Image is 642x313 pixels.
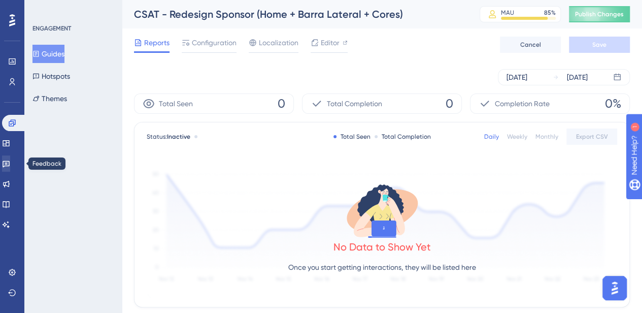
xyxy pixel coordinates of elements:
div: No Data to Show Yet [333,240,431,254]
p: Once you start getting interactions, they will be listed here [288,261,476,273]
span: Need Help? [24,3,63,15]
button: Themes [32,89,67,108]
span: Export CSV [576,133,608,141]
div: Weekly [507,133,527,141]
button: Guides [32,45,64,63]
span: 0% [605,96,621,112]
span: 0 [446,96,453,112]
span: Save [592,41,606,49]
span: Localization [259,37,298,49]
span: Total Completion [327,98,382,110]
div: Total Seen [333,133,370,141]
div: Total Completion [375,133,431,141]
button: Publish Changes [569,6,630,22]
iframe: UserGuiding AI Assistant Launcher [599,273,630,303]
span: Editor [321,37,340,49]
div: [DATE] [506,71,527,83]
span: Configuration [192,37,236,49]
div: ENGAGEMENT [32,24,71,33]
div: Monthly [535,133,558,141]
span: Cancel [520,41,541,49]
div: 85 % [544,9,556,17]
div: CSAT - Redesign Sponsor (Home + Barra Lateral + Cores) [134,7,454,21]
span: Reports [144,37,170,49]
button: Export CSV [566,129,617,145]
div: [DATE] [567,71,588,83]
span: Status: [147,133,190,141]
span: 0 [278,96,285,112]
div: 1 [71,5,74,13]
span: Publish Changes [575,10,624,18]
div: MAU [501,9,514,17]
button: Save [569,37,630,53]
span: Inactive [167,133,190,140]
div: Daily [484,133,499,141]
span: Completion Rate [495,98,550,110]
span: Total Seen [159,98,193,110]
button: Cancel [500,37,561,53]
button: Hotspots [32,67,70,85]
